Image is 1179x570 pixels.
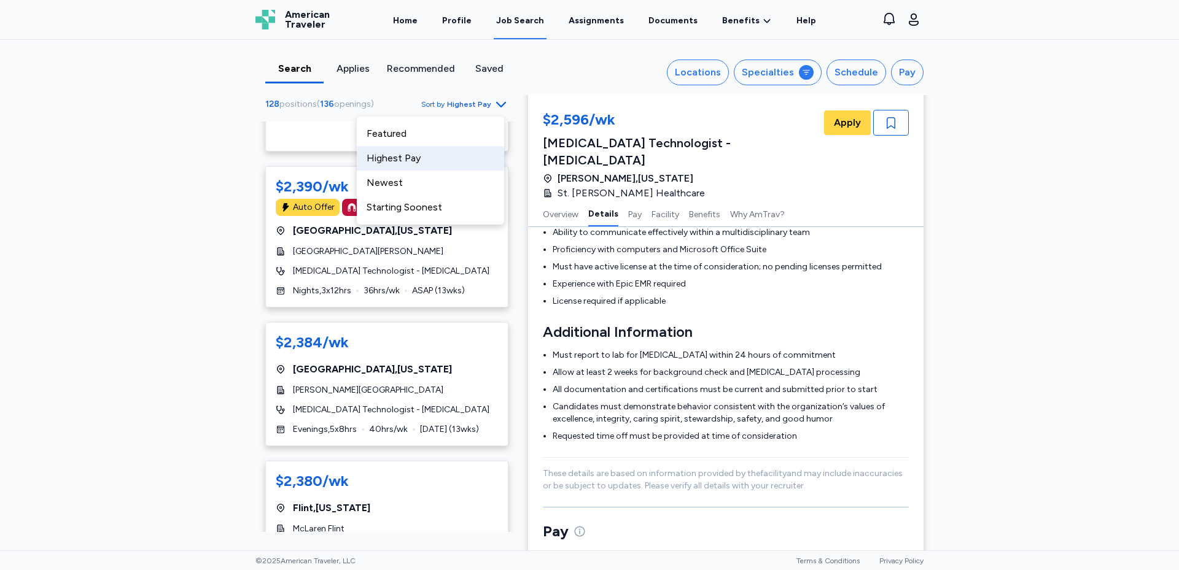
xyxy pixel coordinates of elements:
button: Facility [652,201,679,226]
span: American Traveler [285,10,330,29]
span: openings [334,99,371,109]
h3: Additional Information [543,322,909,342]
div: Auto Offer [293,201,335,214]
button: Apply [824,110,871,135]
div: Starting Soonest [357,195,504,220]
img: Logo [255,10,275,29]
li: Candidates must demonstrate behavior consistent with the organization’s values of excellence, int... [553,401,909,425]
span: Benefits [722,15,760,27]
button: Sort byHighest Pay [421,97,508,112]
li: Experience with Epic EMR required [553,278,909,290]
div: Saved [465,61,513,76]
a: Terms & Conditions [796,557,860,565]
li: Requested time off must be provided at time of consideration [553,430,909,442]
div: $2,384/wk [276,333,349,352]
button: Pay [891,60,924,85]
button: Schedule [827,60,886,85]
button: Specialties [734,60,822,85]
button: Details [588,201,618,226]
button: Locations [667,60,729,85]
a: Privacy Policy [879,557,924,565]
div: Locations [675,65,721,80]
span: positions [279,99,317,109]
a: Benefits [722,15,772,27]
li: Proficiency with computers and Microsoft Office Suite [553,244,909,256]
div: Specialties [742,65,794,80]
div: [MEDICAL_DATA] Technologist - [MEDICAL_DATA] [543,134,822,169]
span: 128 [265,99,279,109]
button: Pay [628,201,642,226]
button: Benefits [689,201,720,226]
div: Search [270,61,319,76]
li: Must have active license at the time of consideration; no pending licenses permitted [553,261,909,273]
div: $2,380/wk [276,471,349,491]
div: ( ) [265,98,379,110]
li: Ability to communicate effectively within a multidisciplinary team [553,226,909,239]
span: Highest Pay [447,99,491,109]
span: Evenings , 5 x 8 hrs [293,423,357,436]
span: St. [PERSON_NAME] Healthcare [558,186,705,201]
span: [GEOGRAPHIC_DATA][PERSON_NAME] [293,245,443,258]
a: Job Search [494,1,547,39]
span: [GEOGRAPHIC_DATA] , [US_STATE] [293,362,452,377]
span: Sort by [421,99,445,109]
div: $2,596/wk [543,110,822,132]
span: ASAP ( 13 wks) [412,285,465,297]
span: [PERSON_NAME][GEOGRAPHIC_DATA] [293,384,443,396]
div: Recommended [387,61,455,76]
div: Schedule [835,65,878,80]
div: Newest [357,171,504,195]
button: Overview [543,201,578,226]
div: Featured [357,121,504,146]
div: Highest Pay [357,146,504,171]
button: Why AmTrav? [730,201,785,226]
span: [DATE] ( 13 wks) [420,423,479,436]
span: 40 hrs/wk [369,423,408,436]
span: 136 [320,99,334,109]
li: Must report to lab for [MEDICAL_DATA] within 24 hours of commitment [553,349,909,361]
div: Job Search [496,15,544,27]
span: Flint , [US_STATE] [293,501,370,515]
li: Allow at least 2 weeks for background check and [MEDICAL_DATA] processing [553,366,909,379]
span: [PERSON_NAME] , [US_STATE] [558,171,693,186]
span: 36 hrs/wk [364,285,400,297]
li: All documentation and certifications must be current and submitted prior to start [553,383,909,396]
span: McLaren Flint [293,523,344,535]
div: Pay [899,65,916,80]
span: Apply [834,115,861,130]
span: [MEDICAL_DATA] Technologist - [MEDICAL_DATA] [293,404,489,416]
span: Pay [543,522,569,541]
li: License required if applicable [553,295,909,307]
div: $2,390/wk [276,177,349,196]
span: [MEDICAL_DATA] Technologist - [MEDICAL_DATA] [293,265,489,277]
p: These details are based on information provided by the facility and may include inaccuracies or b... [543,468,909,492]
div: Applies [329,61,377,76]
span: © 2025 American Traveler, LLC [255,556,356,566]
span: [GEOGRAPHIC_DATA] , [US_STATE] [293,223,452,238]
span: Nights , 3 x 12 hrs [293,285,351,297]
